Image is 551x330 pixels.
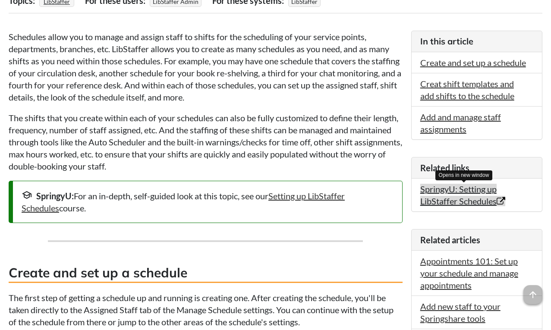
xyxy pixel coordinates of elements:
span: arrow_upward [523,285,542,304]
p: The first step of getting a schedule up and running is creating one. After creating the schedule,... [9,292,403,328]
span: Related links [420,163,469,173]
p: The shifts that you create within each of your schedules can also be fully customized to define t... [9,112,403,172]
p: Schedules allow you to manage and assign staff to shifts for the scheduling of your service point... [9,31,403,103]
a: arrow_upward [523,286,542,296]
h3: Create and set up a schedule [9,264,403,283]
a: Add and manage staff assignments [420,112,501,134]
div: For an in-depth, self-guided look at this topic, see our course. [22,190,394,214]
a: Appointments 101: Set up your schedule and manage appointments [420,256,518,290]
span: school [22,190,32,200]
strong: SpringyU: [36,191,74,201]
a: SpringyU: Setting up LibStaffer Schedules [420,184,505,206]
h3: In this article [420,35,533,47]
span: Related articles [420,235,480,245]
a: Add new staff to your Springshare tools [420,301,501,324]
a: Creat shift templates and add shifts to the schedule [420,79,514,101]
div: Opens in new window [435,170,493,180]
a: Create and set up a schedule [420,57,526,68]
